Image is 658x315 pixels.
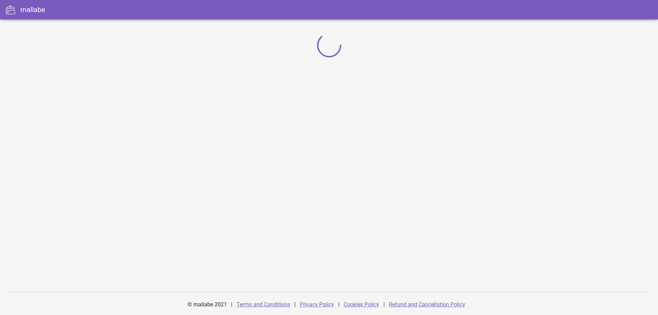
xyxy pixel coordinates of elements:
[383,296,385,313] div: |
[389,301,465,308] a: Refund and Cancellation Policy
[344,301,379,308] a: Cookies Policy
[237,301,290,308] a: Terms and Conditions
[183,296,231,313] div: © mallabe 2021
[294,296,296,313] div: |
[231,296,232,313] div: |
[300,301,334,308] a: Privacy Policy
[20,4,45,15] div: mallabe
[338,296,340,313] div: |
